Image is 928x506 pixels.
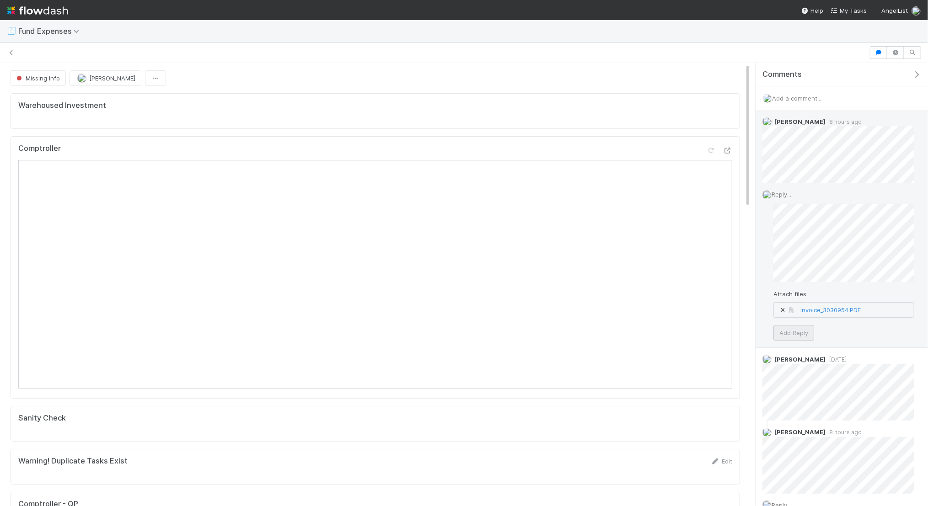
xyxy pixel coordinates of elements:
[18,27,84,36] span: Fund Expenses
[763,94,772,103] img: avatar_f32b584b-9fa7-42e4-bca2-ac5b6bf32423.png
[774,356,826,363] span: [PERSON_NAME]
[7,27,16,35] span: 🧾
[762,190,772,199] img: avatar_f32b584b-9fa7-42e4-bca2-ac5b6bf32423.png
[711,458,732,465] a: Edit
[801,6,823,15] div: Help
[18,457,128,466] h5: Warning! Duplicate Tasks Exist
[826,118,862,125] span: 8 hours ago
[18,101,106,110] h5: Warehoused Investment
[912,6,921,16] img: avatar_f32b584b-9fa7-42e4-bca2-ac5b6bf32423.png
[7,3,68,18] img: logo-inverted-e16ddd16eac7371096b0.svg
[762,70,802,79] span: Comments
[881,7,908,14] span: AngelList
[18,414,66,423] h5: Sanity Check
[800,306,861,314] a: Invoice_3030954.PDF
[831,6,867,15] a: My Tasks
[826,429,862,436] span: 8 hours ago
[18,144,61,153] h5: Comptroller
[831,7,867,14] span: My Tasks
[773,289,808,298] label: Attach files:
[773,325,814,341] button: Add Reply
[826,356,847,363] span: [DATE]
[762,428,772,437] img: avatar_f32b584b-9fa7-42e4-bca2-ac5b6bf32423.png
[772,95,821,102] span: Add a comment...
[774,118,826,125] span: [PERSON_NAME]
[762,355,772,364] img: avatar_93b89fca-d03a-423a-b274-3dd03f0a621f.png
[762,117,772,126] img: avatar_93b89fca-d03a-423a-b274-3dd03f0a621f.png
[774,428,826,436] span: [PERSON_NAME]
[772,191,791,198] span: Reply...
